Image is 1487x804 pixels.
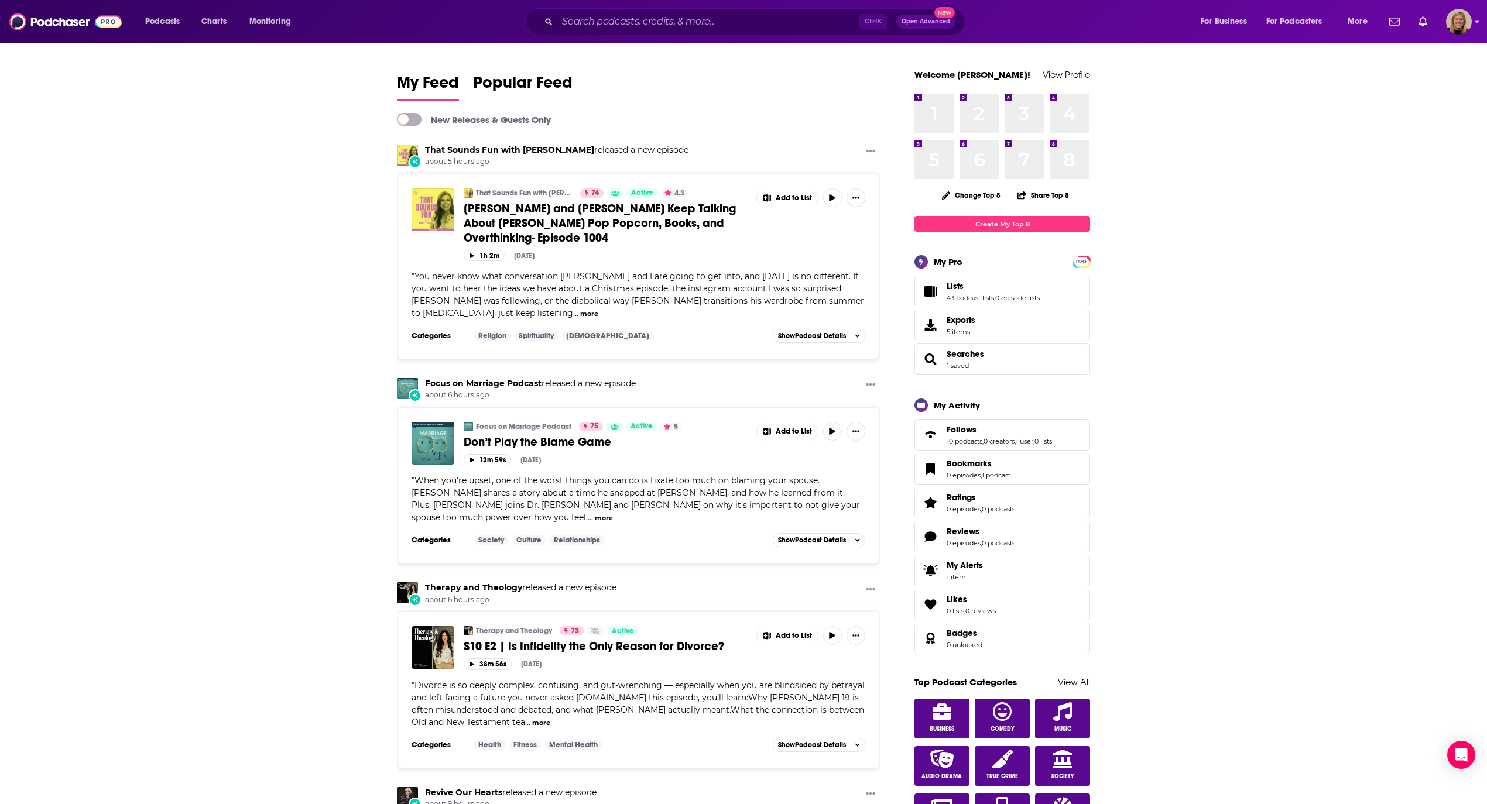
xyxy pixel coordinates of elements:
[975,746,1030,786] a: True Crime
[412,188,454,231] a: Annie and Eddie Keep Talking About Whirley Pop Popcorn, Books, and Overthinking- Episode 1004
[773,738,865,752] button: ShowPodcast Details
[947,315,975,325] span: Exports
[934,256,962,267] div: My Pro
[595,513,613,523] button: more
[981,505,982,513] span: ,
[473,73,573,101] a: Popular Feed
[1446,9,1472,35] button: Show profile menu
[947,424,977,435] span: Follows
[425,582,522,593] a: Therapy and Theology
[612,626,634,637] span: Active
[397,145,418,166] img: That Sounds Fun with Annie F. Downs
[947,560,983,571] span: My Alerts
[778,332,846,340] span: Show Podcast Details
[981,539,982,547] span: ,
[544,740,602,750] a: Mental Health
[464,422,473,431] a: Focus on Marriage Podcast
[412,271,864,318] span: You never know what conversation [PERSON_NAME] and I are going to get into, and [DATE] is no diff...
[861,145,880,159] button: Show More Button
[964,607,965,615] span: ,
[409,593,422,606] div: New Episode
[1266,13,1322,30] span: For Podcasters
[934,400,980,411] div: My Activity
[473,73,573,99] span: Popular Feed
[397,582,418,603] a: Therapy and Theology
[1017,184,1070,207] button: Share Top 8
[1033,437,1034,445] span: ,
[847,188,865,207] button: Show More Button
[1058,676,1090,688] a: View All
[757,626,818,645] button: Show More Button
[947,526,1015,537] a: Reviews
[947,573,983,581] span: 1 item
[914,453,1090,485] span: Bookmarks
[514,252,535,260] div: [DATE]
[914,310,1090,341] a: Exports
[1043,69,1090,80] a: View Profile
[425,157,688,167] span: about 5 hours ago
[935,188,1008,202] button: Change Top 8
[982,471,1010,479] a: 1 podcast
[588,512,593,523] span: ...
[409,389,422,402] div: New Episode
[590,421,598,432] span: 75
[580,309,598,319] button: more
[1446,9,1472,35] span: Logged in as avansolkema
[425,595,616,605] span: about 6 hours ago
[947,281,964,291] span: Lists
[412,740,464,750] h3: Categories
[1193,12,1262,31] button: open menu
[947,594,996,604] a: Likes
[982,505,1015,513] a: 0 podcasts
[464,435,748,449] a: Don’t Play the Blame Game
[464,639,724,654] span: S10 E2 | Is Infidelity the Only Reason for Divorce?
[631,421,653,432] span: Active
[776,631,812,640] span: Add to List
[397,113,551,126] a: New Releases & Guests Only
[934,7,955,18] span: New
[1016,437,1033,445] a: 1 user
[194,12,234,31] a: Charts
[9,11,122,33] a: Podchaser - Follow, Share and Rate Podcasts
[580,188,604,198] a: 74
[981,471,982,479] span: ,
[464,658,512,669] button: 38m 56s
[982,539,1015,547] a: 0 podcasts
[930,726,954,733] span: Business
[607,626,639,635] a: Active
[914,699,969,738] a: Business
[947,607,964,615] a: 0 lists
[975,699,1030,738] a: Comedy
[412,331,464,341] h3: Categories
[947,458,992,469] span: Bookmarks
[919,562,942,579] span: My Alerts
[412,626,454,669] img: S10 E2 | Is Infidelity the Only Reason for Divorce?
[776,194,812,202] span: Add to List
[991,726,1015,733] span: Comedy
[914,623,1090,654] span: Badges
[984,437,1015,445] a: 0 creators
[579,422,603,431] a: 75
[947,294,994,302] a: 43 podcast lists
[776,427,812,436] span: Add to List
[919,283,942,300] a: Lists
[947,628,977,638] span: Badges
[947,437,982,445] a: 10 podcasts
[947,641,982,649] a: 0 unlocked
[661,188,688,198] button: 4.3
[591,187,599,199] span: 74
[476,422,571,431] a: Focus on Marriage Podcast
[896,15,955,29] button: Open AdvancedNew
[778,741,846,749] span: Show Podcast Details
[509,740,542,750] a: Fitness
[947,505,981,513] a: 0 episodes
[425,378,542,389] a: Focus on Marriage Podcast
[914,555,1090,586] a: My Alerts
[847,626,865,645] button: Show More Button
[982,437,984,445] span: ,
[902,19,950,25] span: Open Advanced
[914,69,1030,80] a: Welcome [PERSON_NAME]!
[1447,741,1475,769] div: Open Intercom Messenger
